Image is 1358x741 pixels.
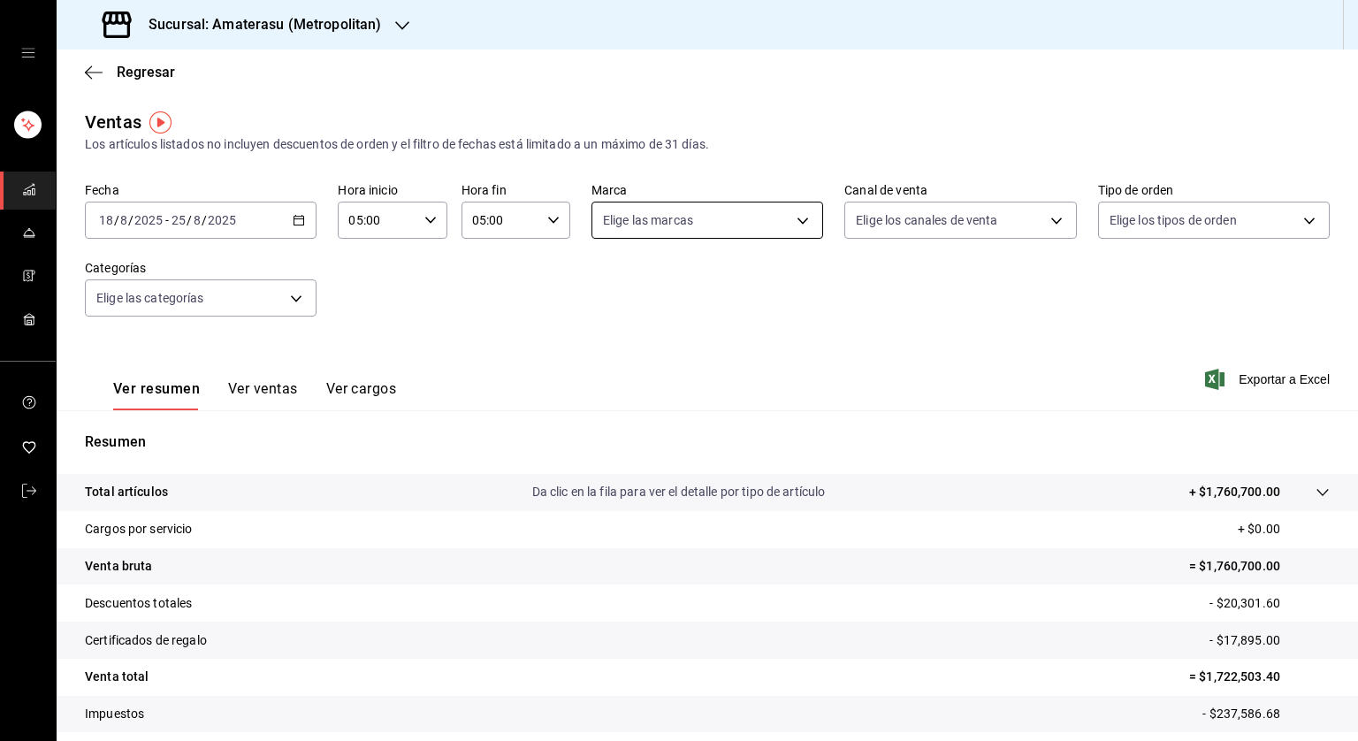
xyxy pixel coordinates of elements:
[207,213,237,227] input: ----
[603,211,693,229] span: Elige las marcas
[228,380,298,410] button: Ver ventas
[462,184,570,196] label: Hora fin
[85,262,317,274] label: Categorías
[85,483,168,501] p: Total artículos
[1189,668,1330,686] p: = $1,722,503.40
[85,184,317,196] label: Fecha
[134,213,164,227] input: ----
[85,668,149,686] p: Venta total
[1189,557,1330,576] p: = $1,760,700.00
[1209,631,1330,650] p: - $17,895.00
[134,14,381,35] h3: Sucursal: Amaterasu (Metropolitan)
[338,184,446,196] label: Hora inicio
[85,135,1330,154] div: Los artículos listados no incluyen descuentos de orden y el filtro de fechas está limitado a un m...
[1238,520,1330,539] p: + $0.00
[532,483,826,501] p: Da clic en la fila para ver el detalle por tipo de artículo
[202,213,207,227] span: /
[85,594,192,613] p: Descuentos totales
[1189,483,1280,501] p: + $1,760,700.00
[119,213,128,227] input: --
[117,64,175,80] span: Regresar
[1209,594,1330,613] p: - $20,301.60
[85,520,193,539] p: Cargos por servicio
[1202,705,1330,723] p: - $237,586.68
[114,213,119,227] span: /
[1098,184,1330,196] label: Tipo de orden
[149,111,172,134] img: Tooltip marker
[113,380,396,410] div: navigation tabs
[85,109,141,135] div: Ventas
[85,557,152,576] p: Venta bruta
[326,380,397,410] button: Ver cargos
[98,213,114,227] input: --
[85,64,175,80] button: Regresar
[85,432,1330,453] p: Resumen
[165,213,169,227] span: -
[187,213,192,227] span: /
[96,289,204,307] span: Elige las categorías
[193,213,202,227] input: --
[21,46,35,60] button: open drawer
[171,213,187,227] input: --
[113,380,200,410] button: Ver resumen
[85,631,207,650] p: Certificados de regalo
[1110,211,1237,229] span: Elige los tipos de orden
[128,213,134,227] span: /
[591,184,823,196] label: Marca
[1209,369,1330,390] button: Exportar a Excel
[856,211,997,229] span: Elige los canales de venta
[844,184,1076,196] label: Canal de venta
[85,705,144,723] p: Impuestos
